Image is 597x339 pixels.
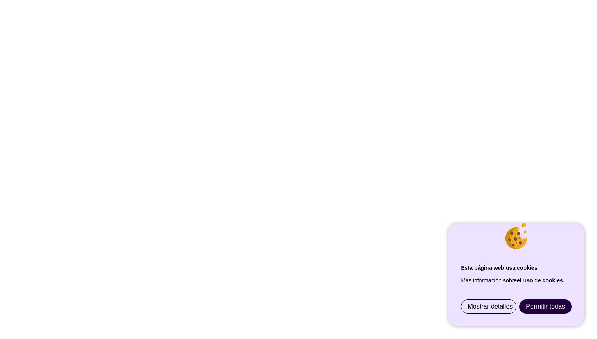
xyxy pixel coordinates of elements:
p: Más información sobre [461,274,572,287]
a: Permitir todas [520,300,571,313]
span: Mostrar detalles [467,303,513,310]
span: Permitir todas [526,303,565,310]
a: el uso de cookies. [517,277,565,284]
strong: Esta página web usa cookies [461,265,537,271]
a: Mostrar detalles [461,300,519,313]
